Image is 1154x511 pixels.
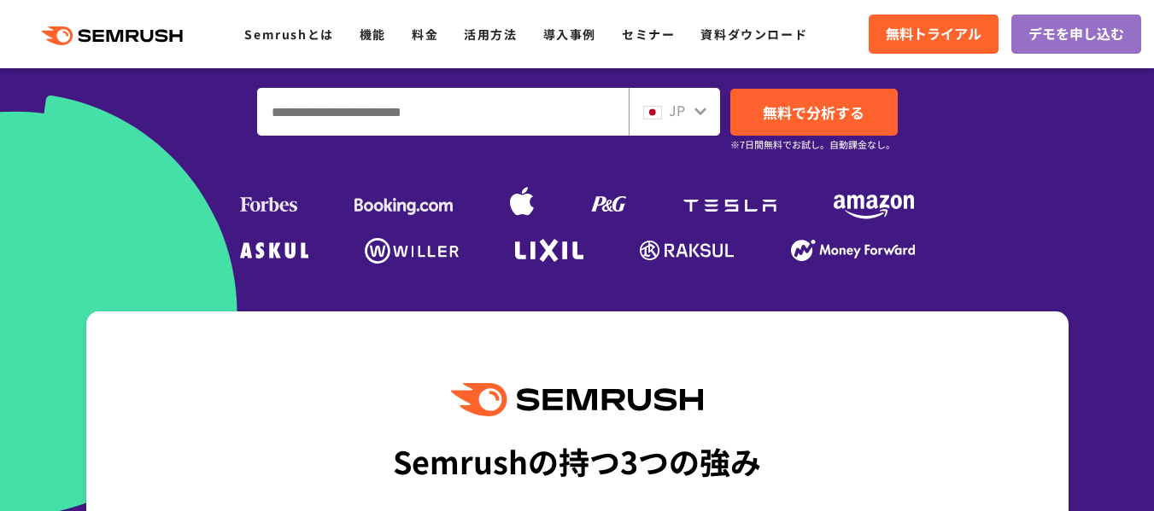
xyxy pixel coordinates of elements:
a: 機能 [360,26,386,43]
a: セミナー [622,26,675,43]
div: Semrushの持つ3つの強み [393,429,761,492]
a: 活用方法 [464,26,517,43]
a: Semrushとは [244,26,333,43]
input: ドメイン、キーワードまたはURLを入力してください [258,89,628,135]
small: ※7日間無料でお試し。自動課金なし。 [730,136,895,153]
span: 無料トライアル [886,23,981,45]
a: 料金 [412,26,438,43]
span: JP [669,100,685,120]
a: 無料トライアル [869,15,999,54]
img: Semrush [451,383,702,416]
a: 無料で分析する [730,89,898,136]
span: 無料で分析する [763,102,864,123]
span: デモを申し込む [1028,23,1124,45]
a: 導入事例 [543,26,596,43]
a: 資料ダウンロード [700,26,807,43]
a: デモを申し込む [1011,15,1141,54]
